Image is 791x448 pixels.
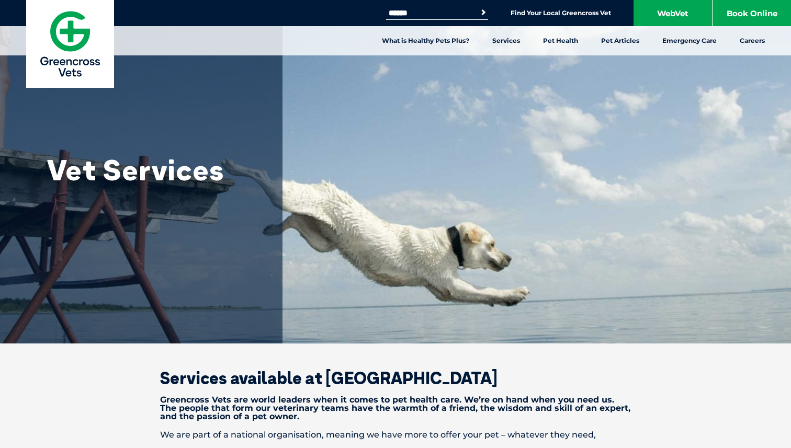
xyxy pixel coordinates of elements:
[651,26,728,55] a: Emergency Care
[160,395,630,421] strong: Greencross Vets are world leaders when it comes to pet health care. We’re on hand when you need u...
[511,9,611,17] a: Find Your Local Greencross Vet
[590,26,651,55] a: Pet Articles
[481,26,532,55] a: Services
[728,26,776,55] a: Careers
[47,154,256,186] h1: Vet Services
[532,26,590,55] a: Pet Health
[370,26,481,55] a: What is Healthy Pets Plus?
[478,7,489,18] button: Search
[123,370,668,386] h2: Services available at [GEOGRAPHIC_DATA]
